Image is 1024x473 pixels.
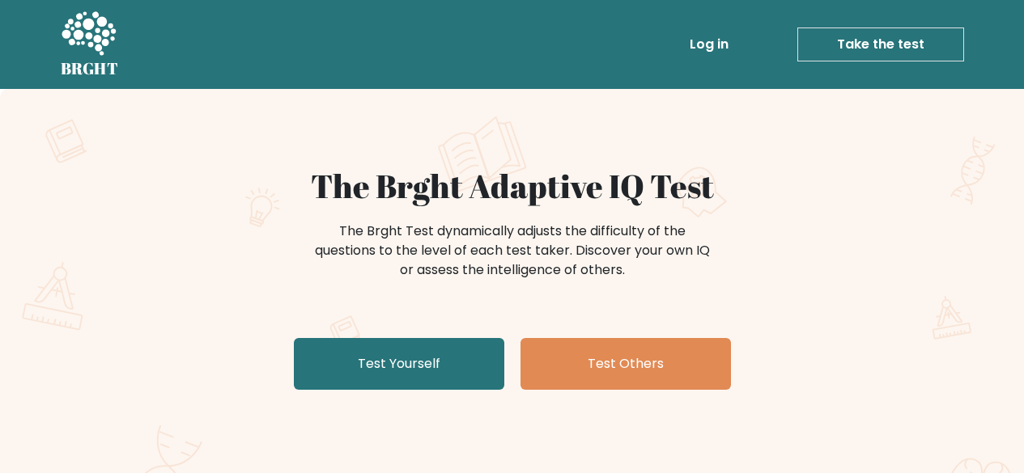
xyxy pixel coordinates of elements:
a: Test Yourself [294,338,504,390]
h5: BRGHT [61,59,119,78]
div: The Brght Test dynamically adjusts the difficulty of the questions to the level of each test take... [310,222,715,280]
a: Test Others [520,338,731,390]
a: BRGHT [61,6,119,82]
a: Log in [683,28,735,61]
a: Take the test [797,27,964,61]
h1: The Brght Adaptive IQ Test [117,167,907,205]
